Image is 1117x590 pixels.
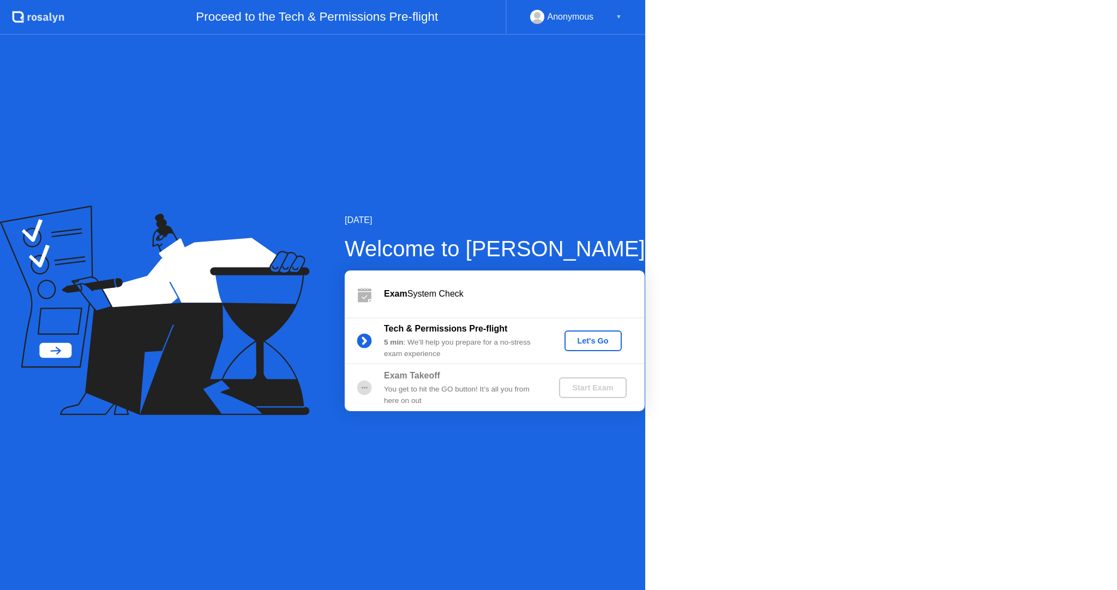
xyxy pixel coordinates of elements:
div: ▼ [616,10,621,24]
div: Welcome to [PERSON_NAME] [345,232,645,265]
div: System Check [384,287,645,300]
button: Let's Go [564,330,622,351]
div: [DATE] [345,214,645,227]
b: Exam Takeoff [384,371,440,380]
b: Tech & Permissions Pre-flight [384,324,507,333]
b: Exam [384,289,407,298]
button: Start Exam [559,377,626,398]
div: : We’ll help you prepare for a no-stress exam experience [384,337,541,359]
div: Start Exam [563,383,622,392]
div: Anonymous [548,10,594,24]
b: 5 min [384,338,404,346]
div: You get to hit the GO button! It’s all you from here on out [384,384,541,406]
div: Let's Go [569,336,617,345]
